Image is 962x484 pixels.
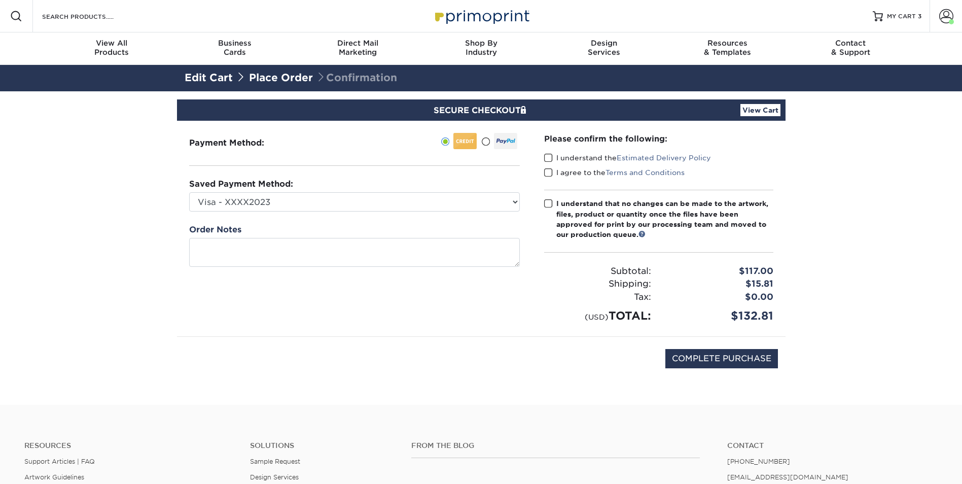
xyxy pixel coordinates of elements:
div: TOTAL: [537,307,659,324]
div: Subtotal: [537,265,659,278]
label: Saved Payment Method: [189,178,293,190]
a: Design Services [250,473,299,481]
a: View AllProducts [50,32,173,65]
div: Tax: [537,291,659,304]
div: Industry [419,39,543,57]
span: Shop By [419,39,543,48]
a: Terms and Conditions [605,168,685,177]
label: Order Notes [189,224,241,236]
a: Support Articles | FAQ [24,458,95,465]
div: $117.00 [659,265,781,278]
a: [PHONE_NUMBER] [727,458,790,465]
label: I agree to the [544,167,685,178]
a: DesignServices [543,32,666,65]
label: I understand the [544,153,711,163]
a: [EMAIL_ADDRESS][DOMAIN_NAME] [727,473,848,481]
span: Design [543,39,666,48]
span: SECURE CHECKOUT [434,106,529,115]
input: COMPLETE PURCHASE [665,349,778,368]
span: Confirmation [316,72,397,84]
span: Contact [789,39,912,48]
a: Contact [727,441,938,450]
div: Cards [173,39,296,57]
a: Shop ByIndustry [419,32,543,65]
div: Marketing [296,39,419,57]
a: View Cart [740,104,780,116]
a: Sample Request [250,458,300,465]
div: Services [543,39,666,57]
span: Direct Mail [296,39,419,48]
span: Resources [666,39,789,48]
div: Shipping: [537,278,659,291]
a: BusinessCards [173,32,296,65]
a: Edit Cart [185,72,233,84]
h4: Solutions [250,441,396,450]
div: $0.00 [659,291,781,304]
span: View All [50,39,173,48]
div: Products [50,39,173,57]
a: Place Order [249,72,313,84]
img: Primoprint [431,5,532,27]
div: & Support [789,39,912,57]
div: Please confirm the following: [544,133,773,145]
a: Artwork Guidelines [24,473,84,481]
small: (USD) [585,313,609,321]
a: Direct MailMarketing [296,32,419,65]
h4: Resources [24,441,235,450]
input: SEARCH PRODUCTS..... [41,10,140,22]
a: Resources& Templates [666,32,789,65]
h4: From the Blog [411,441,700,450]
a: Estimated Delivery Policy [617,154,711,162]
h3: Payment Method: [189,138,289,148]
a: Contact& Support [789,32,912,65]
span: Business [173,39,296,48]
span: 3 [918,13,921,20]
div: I understand that no changes can be made to the artwork, files, product or quantity once the file... [556,198,773,240]
div: & Templates [666,39,789,57]
div: $15.81 [659,278,781,291]
div: $132.81 [659,307,781,324]
span: MY CART [887,12,916,21]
